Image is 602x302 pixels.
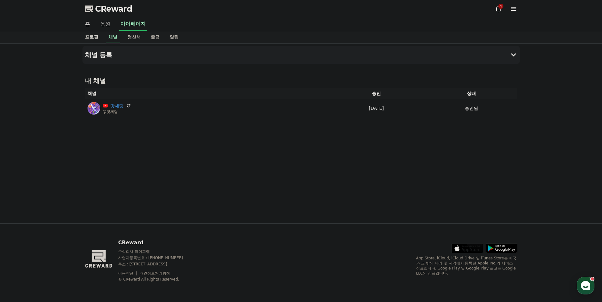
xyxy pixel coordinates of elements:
th: 승인 [327,88,426,99]
p: 승인됨 [465,105,478,112]
p: [DATE] [329,105,424,112]
p: App Store, iCloud, iCloud Drive 및 iTunes Store는 미국과 그 밖의 나라 및 지역에서 등록된 Apple Inc.의 서비스 상표입니다. Goo... [416,256,517,276]
a: 정산서 [122,31,146,43]
span: 홈 [20,210,24,215]
a: CReward [85,4,132,14]
a: 4 [495,5,502,13]
a: 이용약관 [118,271,138,275]
a: 맛세팅 [110,103,124,109]
a: 채널 [106,31,120,43]
span: 대화 [58,210,65,215]
a: 출금 [146,31,165,43]
th: 채널 [85,88,327,99]
th: 상태 [426,88,517,99]
a: 마이페이지 [119,18,147,31]
span: 설정 [98,210,105,215]
p: 주식회사 와이피랩 [118,249,195,254]
p: © CReward All Rights Reserved. [118,277,195,282]
div: 4 [498,4,503,9]
h4: 내 채널 [85,76,517,85]
a: 대화 [42,200,82,216]
p: CReward [118,239,195,246]
p: @맛세팅 [103,109,131,114]
img: 맛세팅 [88,102,100,115]
a: 개인정보처리방침 [140,271,170,275]
a: 프로필 [80,31,103,43]
p: 사업자등록번호 : [PHONE_NUMBER] [118,255,195,260]
a: 알림 [165,31,184,43]
span: CReward [95,4,132,14]
a: 음원 [95,18,115,31]
a: 홈 [80,18,95,31]
h4: 채널 등록 [85,51,112,58]
a: 설정 [82,200,121,216]
a: 홈 [2,200,42,216]
button: 채널 등록 [82,46,520,64]
p: 주소 : [STREET_ADDRESS] [118,262,195,267]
